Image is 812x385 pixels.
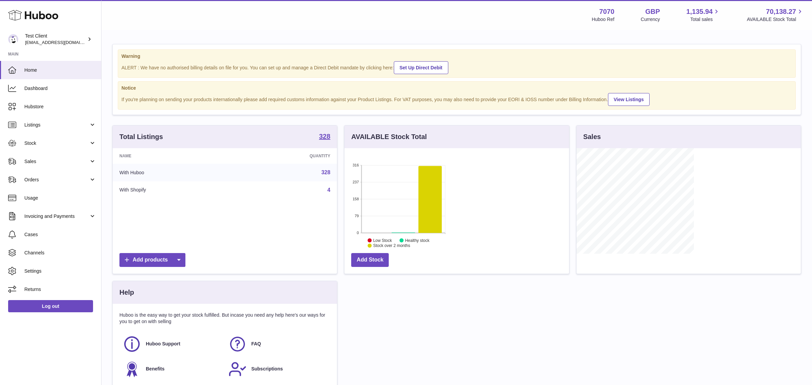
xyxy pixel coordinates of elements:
[113,181,234,199] td: With Shopify
[24,268,96,274] span: Settings
[119,288,134,297] h3: Help
[319,133,330,141] a: 328
[321,169,331,175] a: 328
[353,180,359,184] text: 237
[353,163,359,167] text: 316
[405,238,430,243] text: Healthy stock
[645,7,660,16] strong: GBP
[119,132,163,141] h3: Total Listings
[24,231,96,238] span: Cases
[351,253,389,267] a: Add Stock
[251,341,261,347] span: FAQ
[146,366,164,372] span: Benefits
[357,231,359,235] text: 0
[228,335,327,353] a: FAQ
[121,85,792,91] strong: Notice
[24,85,96,92] span: Dashboard
[747,7,804,23] a: 70,138.27 AVAILABLE Stock Total
[24,213,89,220] span: Invoicing and Payments
[24,67,96,73] span: Home
[251,366,283,372] span: Subscriptions
[592,16,614,23] div: Huboo Ref
[24,177,89,183] span: Orders
[24,140,89,146] span: Stock
[146,341,180,347] span: Huboo Support
[24,104,96,110] span: Hubstore
[123,360,222,378] a: Benefits
[747,16,804,23] span: AVAILABLE Stock Total
[766,7,796,16] span: 70,138.27
[234,148,337,164] th: Quantity
[24,286,96,293] span: Returns
[353,197,359,201] text: 158
[119,253,185,267] a: Add products
[121,53,792,60] strong: Warning
[319,133,330,140] strong: 328
[113,148,234,164] th: Name
[113,164,234,181] td: With Huboo
[25,40,99,45] span: [EMAIL_ADDRESS][DOMAIN_NAME]
[599,7,614,16] strong: 7070
[24,122,89,128] span: Listings
[119,312,330,325] p: Huboo is the easy way to get your stock fulfilled. But incase you need any help here's our ways f...
[686,7,721,23] a: 1,135.94 Total sales
[24,195,96,201] span: Usage
[123,335,222,353] a: Huboo Support
[373,238,392,243] text: Low Stock
[8,34,18,44] img: internalAdmin-7070@internal.huboo.com
[8,300,93,312] a: Log out
[355,214,359,218] text: 79
[608,93,650,106] a: View Listings
[394,61,448,74] a: Set Up Direct Debit
[641,16,660,23] div: Currency
[25,33,86,46] div: Test Client
[327,187,330,193] a: 4
[121,92,792,106] div: If you're planning on sending your products internationally please add required customs informati...
[583,132,601,141] h3: Sales
[351,132,427,141] h3: AVAILABLE Stock Total
[24,250,96,256] span: Channels
[228,360,327,378] a: Subscriptions
[121,60,792,74] div: ALERT : We have no authorised billing details on file for you. You can set up and manage a Direct...
[686,7,713,16] span: 1,135.94
[373,243,410,248] text: Stock over 2 months
[690,16,720,23] span: Total sales
[24,158,89,165] span: Sales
